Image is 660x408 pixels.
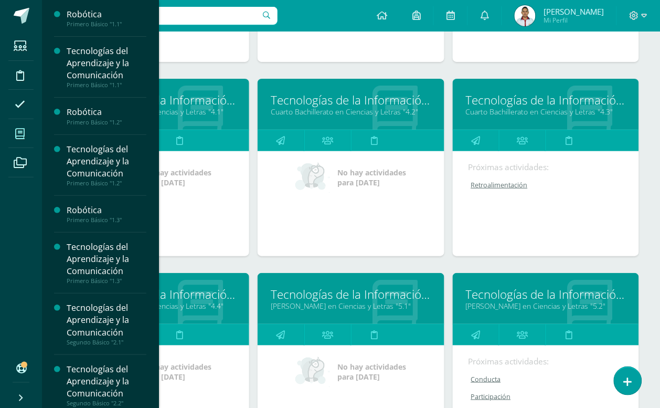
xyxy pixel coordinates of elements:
[49,7,278,25] input: Busca un usuario...
[466,107,626,117] a: Cuarto Bachillerato en Ciencias y Letras "4.3"
[67,20,146,28] div: Primero Básico "1.1"
[67,45,146,81] div: Tecnologías del Aprendizaje y la Comunicación
[544,16,604,25] span: Mi Perfil
[67,8,146,28] a: RobóticaPrimero Básico "1.1"
[67,277,146,285] div: Primero Básico "1.3"
[466,92,626,108] a: Tecnologías de la Información y Comunicación 4
[67,302,146,346] a: Tecnologías del Aprendizaje y la ComunicaciónSegundo Básico "2.1"
[271,286,431,302] a: Tecnologías de la Información y Comunicación 5
[67,302,146,338] div: Tecnologías del Aprendizaje y la Comunicación
[143,362,211,382] span: No hay actividades para [DATE]
[337,168,406,187] span: No hay actividades para [DATE]
[67,106,146,118] div: Robótica
[67,143,146,180] div: Tecnologías del Aprendizaje y la Comunicación
[295,356,330,388] img: no_activities_small.png
[67,81,146,89] div: Primero Básico "1.1"
[67,363,146,407] a: Tecnologías del Aprendizaje y la ComunicaciónSegundo Básico "2.2"
[67,204,146,216] div: Robótica
[67,241,146,285] a: Tecnologías del Aprendizaje y la ComunicaciónPrimero Básico "1.3"
[67,204,146,224] a: RobóticaPrimero Básico "1.3"
[67,241,146,277] div: Tecnologías del Aprendizaje y la Comunicación
[271,301,431,311] a: [PERSON_NAME] en Ciencias y Letras "5.1"
[67,119,146,126] div: Primero Básico "1.2"
[271,92,431,108] a: Tecnologías de la Información y Comunicación 4
[67,8,146,20] div: Robótica
[469,356,623,367] div: Próximas actividades:
[67,45,146,89] a: Tecnologías del Aprendizaje y la ComunicaciónPrimero Básico "1.1"
[544,6,604,17] span: [PERSON_NAME]
[469,181,624,190] a: Retroalimentación
[67,143,146,187] a: Tecnologías del Aprendizaje y la ComunicaciónPrimero Básico "1.2"
[67,363,146,400] div: Tecnologías del Aprendizaje y la Comunicación
[469,392,624,401] a: Participación
[67,216,146,224] div: Primero Básico "1.3"
[469,162,623,173] div: Próximas actividades:
[466,286,626,302] a: Tecnologías de la Información y Comunicación 5
[271,107,431,117] a: Cuarto Bachillerato en Ciencias y Letras "4.2"
[295,162,330,193] img: no_activities_small.png
[67,180,146,187] div: Primero Básico "1.2"
[143,168,211,187] span: No hay actividades para [DATE]
[67,106,146,125] a: RobóticaPrimero Básico "1.2"
[67,339,146,346] div: Segundo Básico "2.1"
[515,5,536,26] img: c3efe4673e7e2750353020653e82772e.png
[67,400,146,407] div: Segundo Básico "2.2"
[337,362,406,382] span: No hay actividades para [DATE]
[469,375,624,384] a: Conducta
[466,301,626,311] a: [PERSON_NAME] en Ciencias y Letras "5.2"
